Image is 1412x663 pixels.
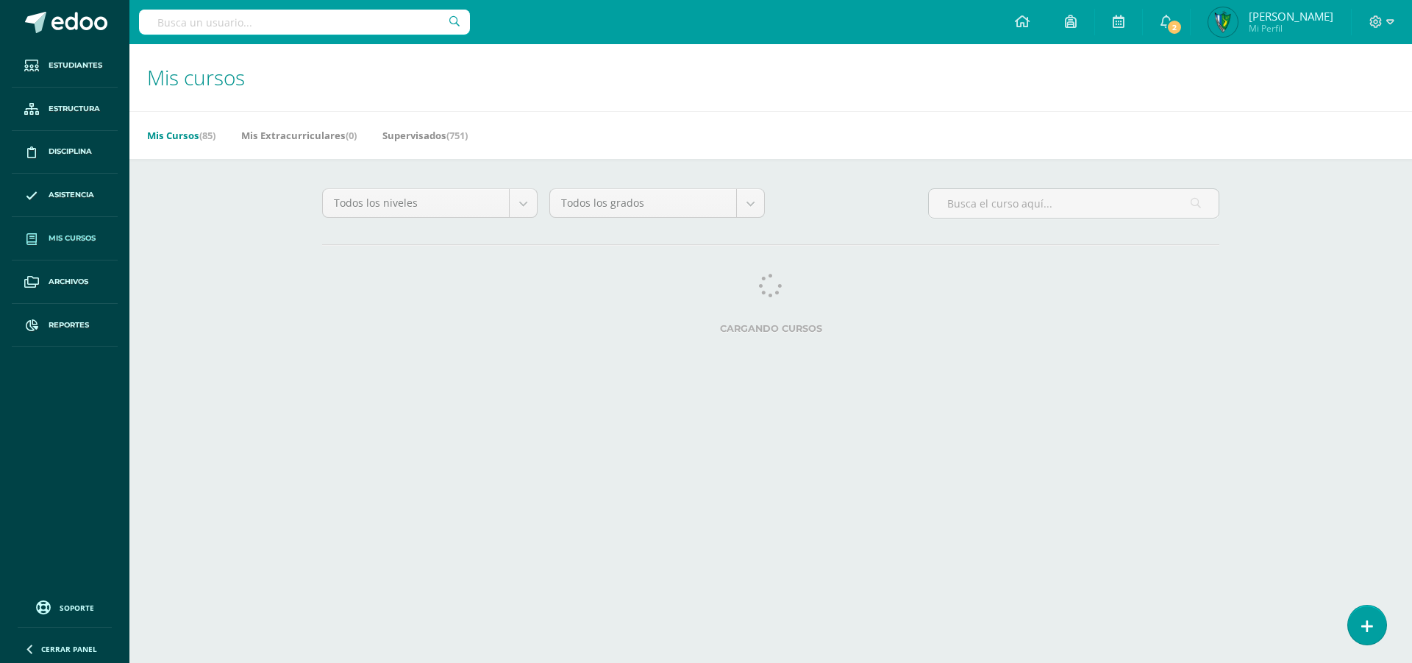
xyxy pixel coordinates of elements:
span: Todos los niveles [334,189,498,217]
a: Mis cursos [12,217,118,260]
span: Archivos [49,276,88,288]
span: Disciplina [49,146,92,157]
a: Estudiantes [12,44,118,88]
input: Busca un usuario... [139,10,470,35]
label: Cargando cursos [322,323,1219,334]
span: Estructura [49,103,100,115]
span: [PERSON_NAME] [1249,9,1333,24]
img: 1b281a8218983e455f0ded11b96ffc56.png [1208,7,1238,37]
span: Reportes [49,319,89,331]
span: (751) [446,129,468,142]
a: Archivos [12,260,118,304]
span: Cerrar panel [41,644,97,654]
span: Estudiantes [49,60,102,71]
input: Busca el curso aquí... [929,189,1219,218]
a: Todos los grados [550,189,764,217]
a: Reportes [12,304,118,347]
span: Mis cursos [49,233,96,244]
span: Asistencia [49,189,94,201]
span: Mis cursos [147,63,245,91]
a: Disciplina [12,131,118,174]
span: Todos los grados [561,189,725,217]
span: Soporte [60,603,94,613]
a: Soporte [18,597,112,617]
a: Estructura [12,88,118,131]
a: Mis Extracurriculares(0) [241,124,357,147]
span: (85) [199,129,215,142]
span: (0) [346,129,357,142]
span: Mi Perfil [1249,22,1333,35]
span: 2 [1166,19,1183,35]
a: Supervisados(751) [382,124,468,147]
a: Todos los niveles [323,189,537,217]
a: Mis Cursos(85) [147,124,215,147]
a: Asistencia [12,174,118,217]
